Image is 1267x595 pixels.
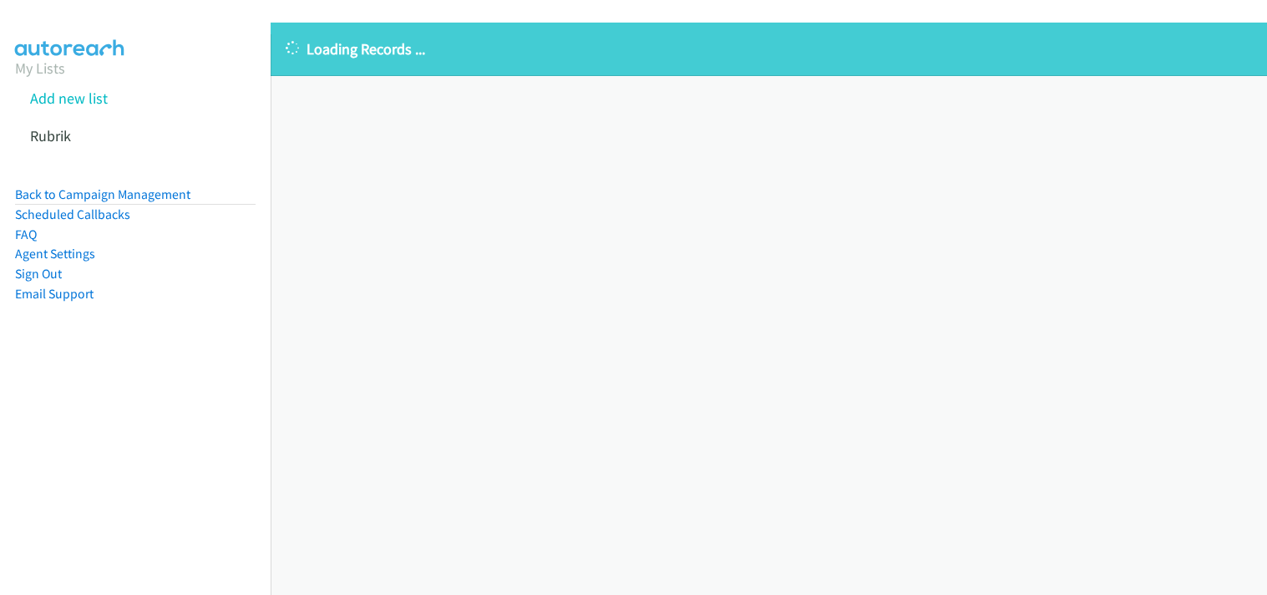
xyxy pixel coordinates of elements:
[15,266,62,282] a: Sign Out
[15,286,94,302] a: Email Support
[15,246,95,262] a: Agent Settings
[286,38,1252,60] p: Loading Records ...
[15,226,37,242] a: FAQ
[30,89,108,108] a: Add new list
[15,58,65,78] a: My Lists
[15,186,190,202] a: Back to Campaign Management
[30,126,71,145] a: Rubrik
[15,206,130,222] a: Scheduled Callbacks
